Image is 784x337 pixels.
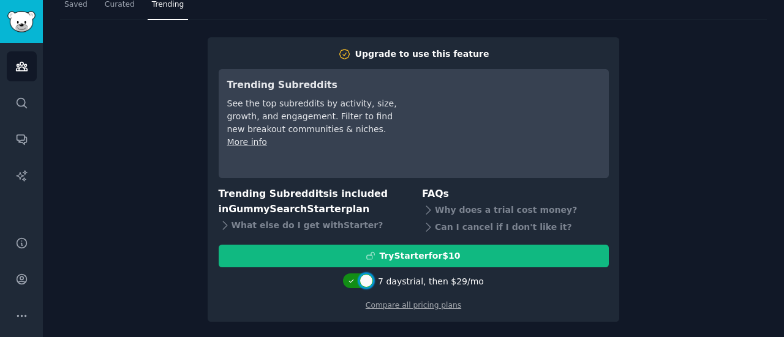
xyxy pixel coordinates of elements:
div: Upgrade to use this feature [355,48,489,61]
img: GummySearch logo [7,11,36,32]
iframe: YouTube video player [417,78,600,169]
div: What else do I get with Starter ? [219,217,405,234]
div: Can I cancel if I don't like it? [422,219,609,236]
h3: Trending Subreddits [227,78,399,93]
h3: FAQs [422,187,609,202]
button: TryStarterfor$10 [219,245,609,267]
a: Compare all pricing plans [366,301,461,309]
div: Why does a trial cost money? [422,202,609,219]
a: More info [227,137,267,147]
div: 7 days trial, then $ 29 /mo [378,275,484,288]
div: Try Starter for $10 [379,250,460,262]
div: See the top subreddits by activity, size, growth, and engagement. Filter to find new breakout com... [227,97,399,136]
h3: Trending Subreddits is included in plan [219,187,405,217]
span: GummySearch Starter [228,203,345,215]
